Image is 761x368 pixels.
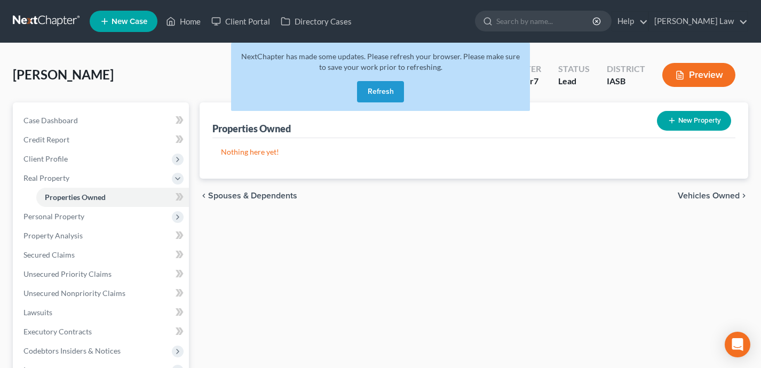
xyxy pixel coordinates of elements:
[23,289,125,298] span: Unsecured Nonpriority Claims
[15,245,189,265] a: Secured Claims
[15,322,189,341] a: Executory Contracts
[23,327,92,336] span: Executory Contracts
[161,12,206,31] a: Home
[607,63,645,75] div: District
[558,63,590,75] div: Status
[212,122,291,135] div: Properties Owned
[657,111,731,131] button: New Property
[241,52,520,71] span: NextChapter has made some updates. Please refresh your browser. Please make sure to save your wor...
[23,154,68,163] span: Client Profile
[607,75,645,87] div: IASB
[275,12,357,31] a: Directory Cases
[23,250,75,259] span: Secured Claims
[23,116,78,125] span: Case Dashboard
[558,75,590,87] div: Lead
[15,303,189,322] a: Lawsuits
[15,130,189,149] a: Credit Report
[112,18,147,26] span: New Case
[15,265,189,284] a: Unsecured Priority Claims
[221,147,727,157] p: Nothing here yet!
[206,12,275,31] a: Client Portal
[740,191,748,200] i: chevron_right
[208,191,297,200] span: Spouses & Dependents
[496,11,594,31] input: Search by name...
[45,193,106,202] span: Properties Owned
[23,231,83,240] span: Property Analysis
[649,12,748,31] a: [PERSON_NAME] Law
[23,308,52,317] span: Lawsuits
[23,269,112,278] span: Unsecured Priority Claims
[200,191,297,200] button: chevron_left Spouses & Dependents
[15,226,189,245] a: Property Analysis
[357,81,404,102] button: Refresh
[725,332,750,357] div: Open Intercom Messenger
[15,284,189,303] a: Unsecured Nonpriority Claims
[23,135,69,144] span: Credit Report
[678,191,740,200] span: Vehicles Owned
[200,191,208,200] i: chevron_left
[612,12,648,31] a: Help
[23,346,121,355] span: Codebtors Insiders & Notices
[13,67,114,82] span: [PERSON_NAME]
[678,191,748,200] button: Vehicles Owned chevron_right
[36,188,189,207] a: Properties Owned
[534,76,538,86] span: 7
[15,111,189,130] a: Case Dashboard
[662,63,735,87] button: Preview
[23,212,84,221] span: Personal Property
[23,173,69,182] span: Real Property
